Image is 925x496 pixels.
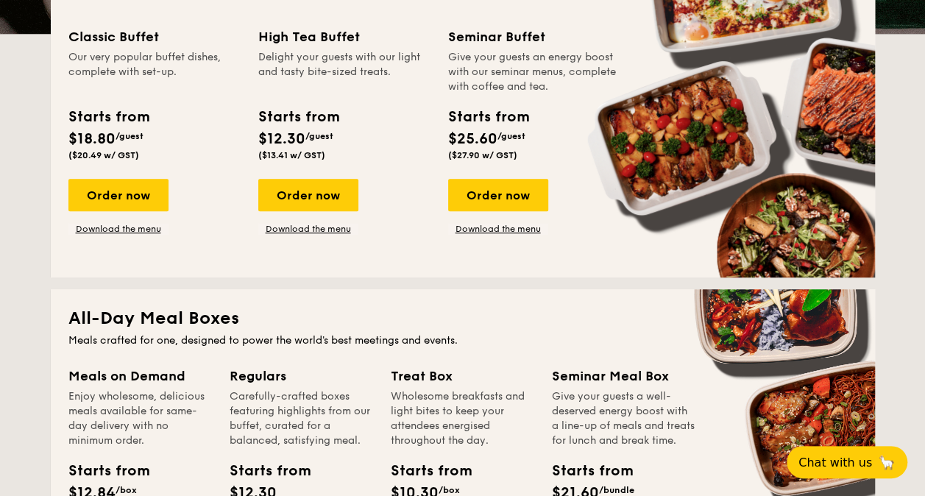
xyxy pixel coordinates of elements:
[68,389,212,448] div: Enjoy wholesome, delicious meals available for same-day delivery with no minimum order.
[68,106,149,128] div: Starts from
[391,389,534,448] div: Wholesome breakfasts and light bites to keep your attendees energised throughout the day.
[391,366,534,386] div: Treat Box
[305,131,333,141] span: /guest
[68,307,857,330] h2: All-Day Meal Boxes
[448,179,548,211] div: Order now
[68,333,857,348] div: Meals crafted for one, designed to power the world's best meetings and events.
[599,485,634,495] span: /bundle
[258,106,339,128] div: Starts from
[116,485,137,495] span: /box
[258,26,430,47] div: High Tea Buffet
[878,454,896,471] span: 🦙
[258,50,430,94] div: Delight your guests with our light and tasty bite-sized treats.
[68,130,116,148] span: $18.80
[552,389,695,448] div: Give your guests a well-deserved energy boost with a line-up of meals and treats for lunch and br...
[448,26,620,47] div: Seminar Buffet
[439,485,460,495] span: /box
[68,50,241,94] div: Our very popular buffet dishes, complete with set-up.
[448,150,517,160] span: ($27.90 w/ GST)
[258,130,305,148] span: $12.30
[258,179,358,211] div: Order now
[552,460,618,482] div: Starts from
[258,150,325,160] span: ($13.41 w/ GST)
[230,389,373,448] div: Carefully-crafted boxes featuring highlights from our buffet, curated for a balanced, satisfying ...
[448,50,620,94] div: Give your guests an energy boost with our seminar menus, complete with coffee and tea.
[68,26,241,47] div: Classic Buffet
[787,446,907,478] button: Chat with us🦙
[68,460,135,482] div: Starts from
[448,223,548,235] a: Download the menu
[230,366,373,386] div: Regulars
[448,130,497,148] span: $25.60
[552,366,695,386] div: Seminar Meal Box
[497,131,525,141] span: /guest
[68,179,169,211] div: Order now
[68,366,212,386] div: Meals on Demand
[68,223,169,235] a: Download the menu
[391,460,457,482] div: Starts from
[68,150,139,160] span: ($20.49 w/ GST)
[798,456,872,470] span: Chat with us
[230,460,296,482] div: Starts from
[116,131,143,141] span: /guest
[258,223,358,235] a: Download the menu
[448,106,528,128] div: Starts from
